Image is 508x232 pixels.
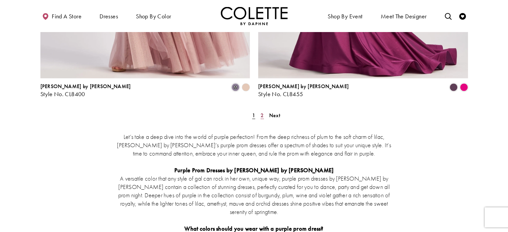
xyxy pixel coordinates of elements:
[174,166,334,174] strong: Purple Prom Dresses by [PERSON_NAME] by [PERSON_NAME]
[112,174,396,216] p: A versatile color that any style of gal can rock in her own, unique way, purple prom dresses by [...
[100,13,118,20] span: Dresses
[267,110,282,120] a: Next Page
[379,7,429,25] a: Meet the designer
[136,13,171,20] span: Shop by color
[221,7,288,25] img: Colette by Daphne
[221,7,288,25] a: Visit Home Page
[381,13,427,20] span: Meet the designer
[258,90,303,98] span: Style No. CL8455
[258,83,349,90] span: [PERSON_NAME] by [PERSON_NAME]
[242,83,250,91] i: Champagne Multi
[40,83,131,90] span: [PERSON_NAME] by [PERSON_NAME]
[258,83,349,97] div: Colette by Daphne Style No. CL8455
[326,7,364,25] span: Shop By Event
[98,7,120,25] span: Dresses
[328,13,362,20] span: Shop By Event
[231,83,239,91] i: Dusty Lilac/Multi
[458,7,468,25] a: Check Wishlist
[52,13,81,20] span: Find a store
[40,7,83,25] a: Find a store
[460,83,468,91] i: Lipstick Pink
[40,90,85,98] span: Style No. CL8400
[252,112,255,119] span: 1
[450,83,458,91] i: Plum
[134,7,173,25] span: Shop by color
[112,133,396,158] p: Let’s take a deep dive into the world of purple perfection! From the deep richness of plum to the...
[259,110,266,120] a: Page 2
[443,7,453,25] a: Toggle search
[269,112,280,119] span: Next
[40,83,131,97] div: Colette by Daphne Style No. CL8400
[261,112,264,119] span: 2
[250,110,257,120] span: Current Page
